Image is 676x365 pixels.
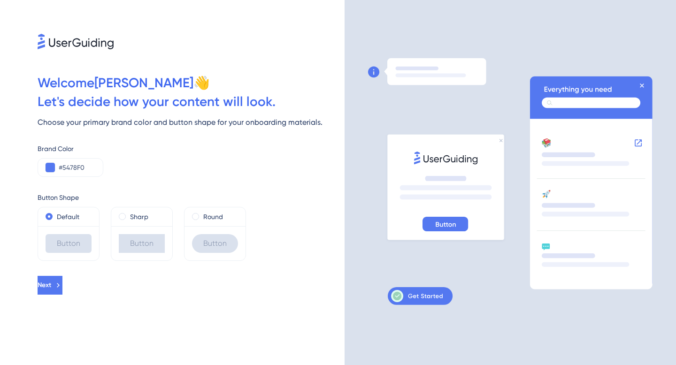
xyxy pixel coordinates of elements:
label: Sharp [130,211,148,222]
div: Button [46,234,92,253]
div: Welcome [PERSON_NAME] 👋 [38,74,345,92]
div: Let ' s decide how your content will look. [38,92,345,111]
label: Default [57,211,79,222]
button: Next [38,276,62,295]
div: Button [192,234,238,253]
div: Brand Color [38,143,345,154]
label: Round [203,211,223,222]
span: Next [38,280,51,291]
div: Choose your primary brand color and button shape for your onboarding materials. [38,117,345,128]
div: Button [119,234,165,253]
div: Button Shape [38,192,345,203]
